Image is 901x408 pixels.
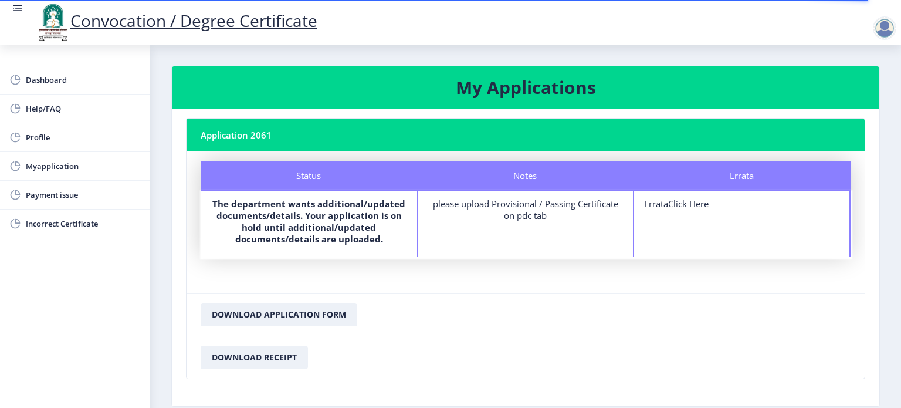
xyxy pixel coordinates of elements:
nb-card-header: Application 2061 [187,119,865,151]
span: Myapplication [26,159,141,173]
a: Convocation / Degree Certificate [35,9,317,32]
img: logo [35,2,70,42]
button: Download Receipt [201,346,308,369]
div: Status [201,161,417,190]
span: Help/FAQ [26,102,141,116]
button: Download Application Form [201,303,357,326]
span: Payment issue [26,188,141,202]
div: Errata [634,161,851,190]
div: please upload Provisional / Passing Certificate on pdc tab [428,198,623,221]
u: Click Here [668,198,709,210]
span: Incorrect Certificate [26,217,141,231]
span: Profile [26,130,141,144]
span: Dashboard [26,73,141,87]
div: Notes [417,161,634,190]
div: Errata [644,198,839,210]
b: The department wants additional/updated documents/details. Your application is on hold until addi... [212,198,405,245]
h3: My Applications [186,76,865,99]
